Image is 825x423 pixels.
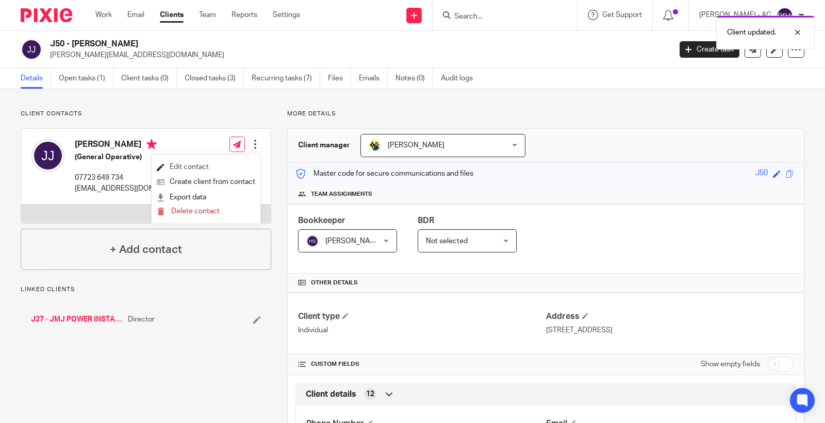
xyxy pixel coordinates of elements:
[157,190,255,205] a: Export data
[273,10,300,20] a: Settings
[157,160,255,175] a: Edit contact
[325,238,382,245] span: [PERSON_NAME]
[146,139,157,149] i: Primary
[298,325,546,335] p: Individual
[128,314,155,325] span: Director
[701,359,760,369] label: Show empty fields
[755,168,768,180] div: J50
[298,360,546,368] h4: CUSTOM FIELDS
[395,69,433,89] a: Notes (0)
[50,39,541,49] h2: J50 - [PERSON_NAME]
[185,69,244,89] a: Closed tasks (3)
[441,69,481,89] a: Audit logs
[366,389,374,399] span: 12
[75,152,192,162] h5: (General Operative)
[369,139,381,151] img: Bobo-Starbridge%201.jpg
[75,139,192,152] h4: [PERSON_NAME]
[31,314,123,325] a: J27 - JMJ POWER INSTALLATION LTD
[546,311,794,322] h4: Address
[359,69,388,89] a: Emails
[418,216,434,225] span: BDR
[680,41,739,58] a: Create task
[21,69,51,89] a: Details
[21,110,271,118] p: Client contacts
[95,10,112,20] a: Work
[127,10,144,20] a: Email
[777,7,793,24] img: svg%3E
[388,142,444,149] span: [PERSON_NAME]
[252,69,320,89] a: Recurring tasks (7)
[232,10,257,20] a: Reports
[21,285,271,294] p: Linked clients
[298,311,546,322] h4: Client type
[311,279,358,287] span: Other details
[546,325,794,335] p: [STREET_ADDRESS]
[75,173,192,183] p: 07723 649 734
[298,216,345,225] span: Bookkeeper
[59,69,113,89] a: Open tasks (1)
[306,389,356,400] span: Client details
[31,139,64,172] img: svg%3E
[157,205,220,218] button: Delete contact
[75,183,192,194] p: [EMAIL_ADDRESS][DOMAIN_NAME]
[306,235,319,247] img: svg%3E
[298,140,350,150] h3: Client manager
[727,27,776,38] p: Client updated.
[121,69,177,89] a: Client tasks (0)
[21,39,42,60] img: svg%3E
[295,168,473,179] p: Master code for secure communications and files
[171,208,220,215] span: Delete contact
[426,238,468,245] span: Not selected
[328,69,351,89] a: Files
[157,175,255,190] a: Create client from contact
[199,10,216,20] a: Team
[50,50,664,60] p: [PERSON_NAME][EMAIL_ADDRESS][DOMAIN_NAME]
[287,110,804,118] p: More details
[311,190,372,198] span: Team assignments
[110,242,182,258] h4: + Add contact
[21,8,72,22] img: Pixie
[160,10,184,20] a: Clients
